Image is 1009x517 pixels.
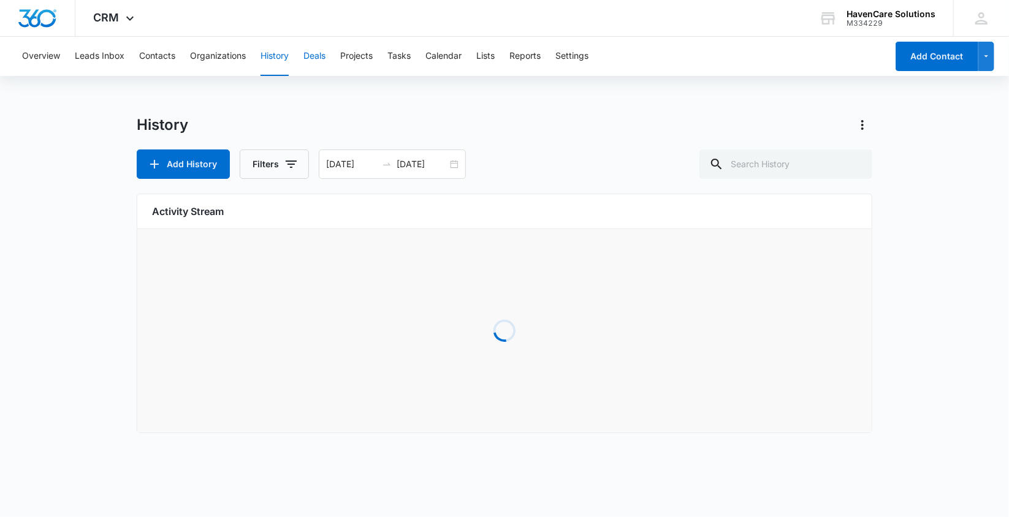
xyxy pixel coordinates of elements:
[476,37,495,76] button: Lists
[847,9,935,19] div: account name
[509,37,541,76] button: Reports
[896,42,978,71] button: Add Contact
[425,37,462,76] button: Calendar
[340,37,373,76] button: Projects
[75,37,124,76] button: Leads Inbox
[382,159,392,169] span: to
[382,159,392,169] span: swap-right
[853,115,872,135] button: Actions
[555,37,588,76] button: Settings
[190,37,246,76] button: Organizations
[137,149,230,179] button: Add History
[699,149,872,179] input: Search History
[94,11,120,24] span: CRM
[139,37,175,76] button: Contacts
[326,157,377,171] input: Start date
[261,37,289,76] button: History
[240,149,309,179] button: Filters
[847,19,935,28] div: account id
[303,37,326,76] button: Deals
[397,157,447,171] input: End date
[152,204,857,219] h6: Activity Stream
[137,116,188,134] h1: History
[387,37,411,76] button: Tasks
[22,37,60,76] button: Overview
